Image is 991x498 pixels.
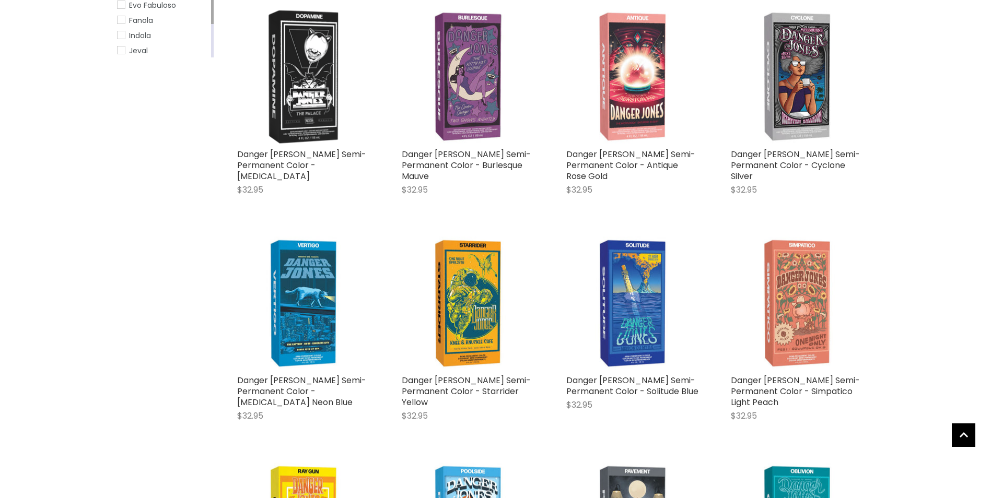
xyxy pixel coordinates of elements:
a: Danger [PERSON_NAME] Semi-Permanent Color - Solitude Blue [566,374,698,397]
img: Danger Jones Semi-Permanent Color - Burlesque Mauve [402,10,535,144]
a: Danger [PERSON_NAME] Semi-Permanent Color - Cyclone Silver [731,148,860,182]
a: Fanola [117,15,209,26]
a: Danger [PERSON_NAME] Semi-Permanent Color - Starrider Yellow [402,374,531,408]
img: Danger Jones Semi-Permanent Color - Solitude Blue [566,236,699,370]
img: Danger Jones Semi-Permanent Color - Antique Rose Gold [566,10,699,144]
span: Indola [129,30,151,41]
img: Danger Jones Semi-Permanent Color - Starrider Yellow [402,236,535,370]
span: $32.95 [566,399,592,411]
span: $32.95 [402,184,428,196]
span: $32.95 [731,410,757,422]
a: Danger [PERSON_NAME] Semi-Permanent Color - [MEDICAL_DATA] Neon Blue [237,374,366,408]
a: Danger [PERSON_NAME] Semi-Permanent Color - Simpatico Light Peach [731,374,860,408]
span: Jeval [129,45,148,56]
img: Danger Jones Semi-Permanent Color - Cyclone Silver [731,10,864,144]
a: Jeval [117,45,209,56]
span: $32.95 [731,184,757,196]
a: Danger [PERSON_NAME] Semi-Permanent Color - Burlesque Mauve [402,148,531,182]
span: $32.95 [566,184,592,196]
span: $32.95 [237,410,263,422]
a: Danger [PERSON_NAME] Semi-Permanent Color - [MEDICAL_DATA] [237,148,366,182]
span: $32.95 [237,184,263,196]
img: Danger Jones Semi-Permanent Color - Dopamine [269,10,338,144]
img: Danger Jones Semi-Permanent Color - Vertigo Neon Blue [237,236,370,370]
a: Indola [117,30,209,41]
a: Danger [PERSON_NAME] Semi-Permanent Color - Antique Rose Gold [566,148,695,182]
a: Danger Jones Semi-Permanent Color - Dopamine [237,10,370,144]
span: $32.95 [402,410,428,422]
span: Fanola [129,15,153,26]
img: Danger Jones Semi-Permanent Color - Simpatico Light Peach [731,236,864,370]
